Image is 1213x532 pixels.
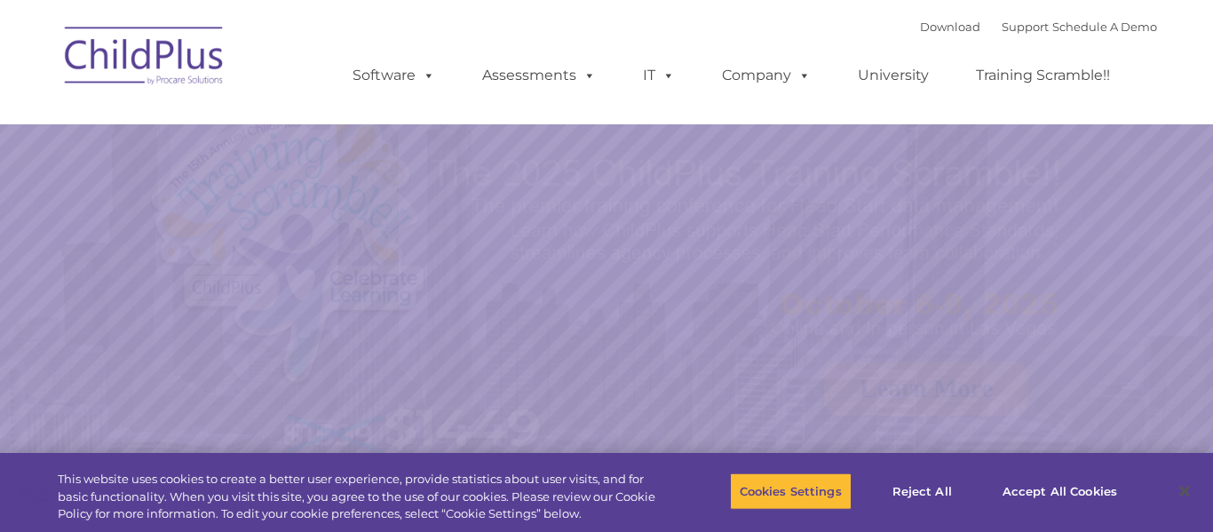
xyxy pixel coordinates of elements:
[56,14,234,103] img: ChildPlus by Procare Solutions
[625,58,693,93] a: IT
[1052,20,1157,34] a: Schedule A Demo
[58,471,667,523] div: This website uses cookies to create a better user experience, provide statistics about user visit...
[993,472,1127,510] button: Accept All Cookies
[920,20,1157,34] font: |
[867,472,978,510] button: Reject All
[464,58,614,93] a: Assessments
[335,58,453,93] a: Software
[824,361,1028,416] a: Learn More
[958,58,1128,93] a: Training Scramble!!
[704,58,828,93] a: Company
[730,472,852,510] button: Cookies Settings
[840,58,947,93] a: University
[920,20,980,34] a: Download
[247,117,301,131] span: Last name
[247,190,322,203] span: Phone number
[1002,20,1049,34] a: Support
[1165,472,1204,511] button: Close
